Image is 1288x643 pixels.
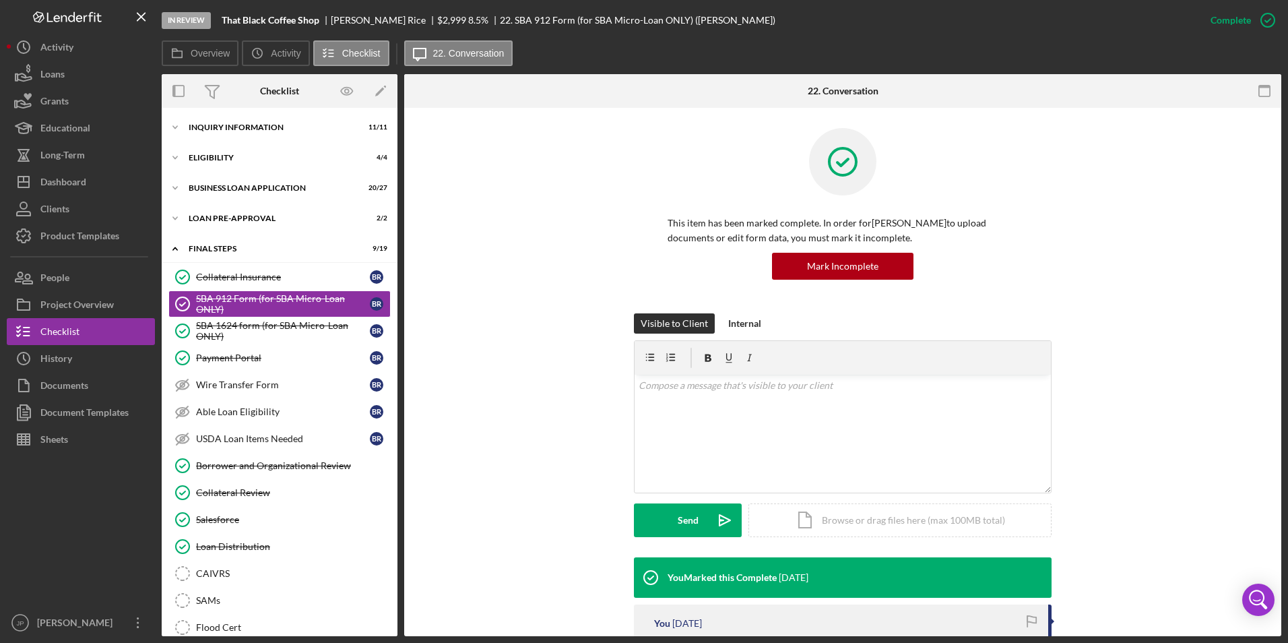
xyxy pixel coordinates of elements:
[191,48,230,59] label: Overview
[168,614,391,641] a: Flood Cert
[196,406,370,417] div: Able Loan Eligibility
[40,34,73,64] div: Activity
[168,371,391,398] a: Wire Transfer FormBR
[370,405,383,419] div: B R
[1197,7,1281,34] button: Complete
[40,345,72,375] div: History
[40,169,86,199] div: Dashboard
[168,506,391,533] a: Salesforce
[363,123,387,131] div: 11 / 11
[168,533,391,560] a: Loan Distribution
[654,618,670,629] div: You
[189,245,354,253] div: FINAL STEPS
[196,379,370,390] div: Wire Transfer Form
[7,264,155,291] a: People
[7,169,155,195] button: Dashboard
[189,214,354,222] div: LOAN PRE-APPROVAL
[7,142,155,169] button: Long-Term
[437,14,466,26] span: $2,999
[162,40,238,66] button: Overview
[7,88,155,115] button: Grants
[7,34,155,61] button: Activity
[433,48,505,59] label: 22. Conversation
[162,12,211,29] div: In Review
[196,487,390,498] div: Collateral Review
[40,142,85,172] div: Long-Term
[40,222,119,253] div: Product Templates
[40,426,68,456] div: Sheets
[370,378,383,392] div: B R
[168,479,391,506] a: Collateral Review
[1242,584,1275,616] div: Open Intercom Messenger
[7,222,155,249] button: Product Templates
[672,618,702,629] time: 2025-09-19 16:32
[7,291,155,318] button: Project Overview
[728,313,761,334] div: Internal
[641,313,708,334] div: Visible to Client
[7,609,155,636] button: JP[PERSON_NAME]
[468,15,488,26] div: 8.5 %
[807,253,878,280] div: Mark Incomplete
[7,61,155,88] button: Loans
[40,61,65,91] div: Loans
[196,622,390,633] div: Flood Cert
[7,195,155,222] button: Clients
[678,503,699,537] div: Send
[40,372,88,402] div: Documents
[168,290,391,317] a: SBA 912 Form (for SBA Micro-Loan ONLY)BR
[363,245,387,253] div: 9 / 19
[168,452,391,479] a: Borrower and Organizational Review
[40,195,69,226] div: Clients
[40,318,79,348] div: Checklist
[168,560,391,587] a: CAIVRS
[196,541,390,552] div: Loan Distribution
[271,48,300,59] label: Activity
[168,587,391,614] a: SAMs
[772,253,913,280] button: Mark Incomplete
[40,264,69,295] div: People
[189,154,354,162] div: ELIGIBILITY
[196,272,370,282] div: Collateral Insurance
[189,123,354,131] div: INQUIRY INFORMATION
[7,345,155,372] button: History
[7,426,155,453] button: Sheets
[40,291,114,321] div: Project Overview
[634,503,742,537] button: Send
[168,425,391,452] a: USDA Loan Items NeededBR
[196,353,370,363] div: Payment Portal
[16,619,24,627] text: JP
[342,48,381,59] label: Checklist
[7,372,155,399] a: Documents
[808,86,878,96] div: 22. Conversation
[363,154,387,162] div: 4 / 4
[370,351,383,365] div: B R
[500,15,775,26] div: 22. SBA 912 Form (for SBA Micro-Loan ONLY) ([PERSON_NAME])
[196,320,370,342] div: SBA 1624 form (for SBA Micro-Loan ONLY)
[331,15,437,26] div: [PERSON_NAME] Rice
[168,317,391,344] a: SBA 1624 form (for SBA Micro-Loan ONLY)BR
[242,40,309,66] button: Activity
[260,86,299,96] div: Checklist
[779,572,808,583] time: 2025-09-19 16:33
[313,40,389,66] button: Checklist
[7,115,155,142] a: Educational
[168,344,391,371] a: Payment PortalBR
[40,115,90,145] div: Educational
[668,572,777,583] div: You Marked this Complete
[168,398,391,425] a: Able Loan EligibilityBR
[40,88,69,118] div: Grants
[363,214,387,222] div: 2 / 2
[404,40,513,66] button: 22. Conversation
[7,399,155,426] button: Document Templates
[7,318,155,345] a: Checklist
[363,184,387,192] div: 20 / 27
[196,460,390,471] div: Borrower and Organizational Review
